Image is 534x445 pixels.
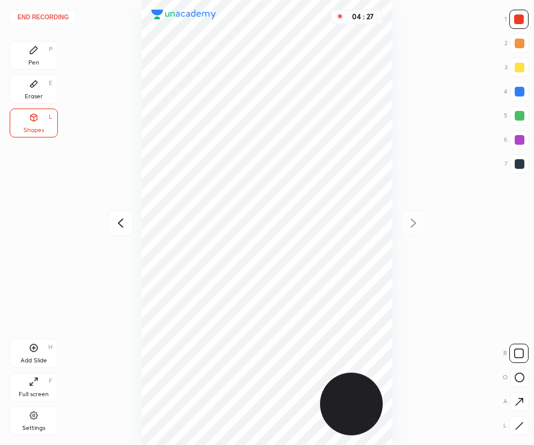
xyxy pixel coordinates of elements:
[504,130,529,150] div: 6
[49,80,52,86] div: E
[503,416,529,435] div: L
[503,368,529,387] div: O
[48,344,52,350] div: H
[504,106,529,125] div: 5
[504,10,529,29] div: 1
[49,114,52,120] div: L
[348,13,377,21] div: 04 : 27
[25,93,43,99] div: Eraser
[503,344,529,363] div: R
[504,82,529,101] div: 4
[10,10,77,24] button: End recording
[151,10,216,19] img: logo.38c385cc.svg
[49,46,52,52] div: P
[49,378,52,384] div: F
[504,154,529,174] div: 7
[28,60,39,66] div: Pen
[19,391,49,397] div: Full screen
[503,392,529,411] div: A
[22,425,45,431] div: Settings
[504,58,529,77] div: 3
[24,127,44,133] div: Shapes
[504,34,529,53] div: 2
[20,358,47,364] div: Add Slide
